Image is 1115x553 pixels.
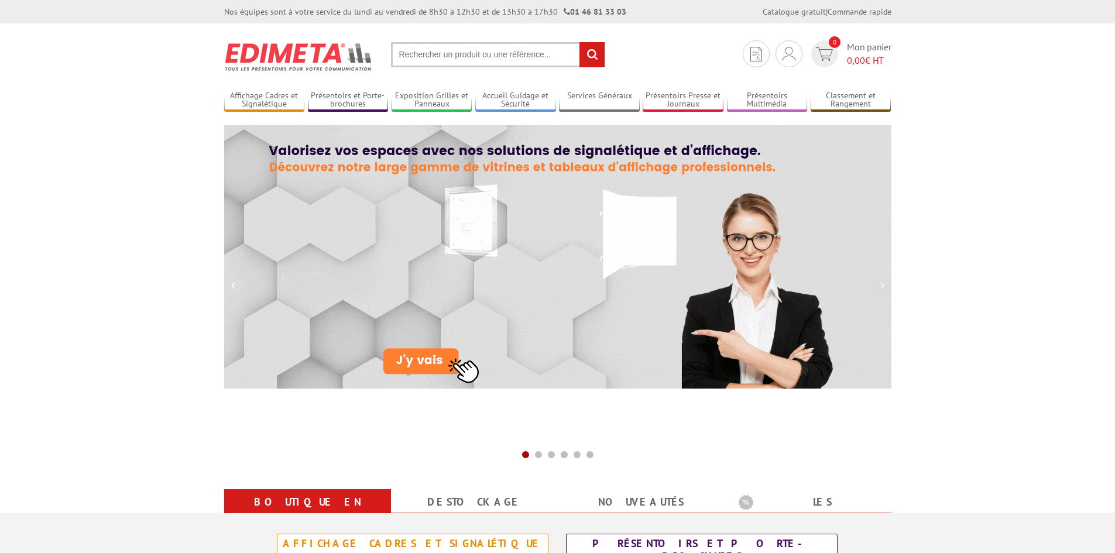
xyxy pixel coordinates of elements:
[224,6,626,18] div: Nos équipes sont à votre service du lundi au vendredi de 8h30 à 12h30 et de 13h30 à 17h30
[727,91,808,110] a: Présentoirs Multimédia
[564,6,626,17] strong: 01 46 81 33 03
[829,36,840,48] span: 0
[847,40,891,67] span: Mon panier
[559,91,640,110] a: Services Généraux
[783,47,795,61] img: devis rapide
[763,6,891,18] div: |
[392,91,472,110] a: Exposition Grilles et Panneaux
[828,6,891,17] a: Commande rapide
[405,492,544,513] a: Destockage
[750,47,762,61] img: devis rapide
[847,54,891,67] span: € HT
[816,47,833,61] img: devis rapide
[224,35,373,78] img: Présentoir, panneau, stand - Edimeta - PLV, affichage, mobilier bureau, entreprise
[739,492,877,534] a: Les promotions
[763,6,826,17] a: Catalogue gratuit
[811,91,891,110] a: Classement et Rangement
[238,492,377,534] a: Boutique en ligne
[808,40,891,67] a: devis rapide 0 Mon panier 0,00€ HT
[739,492,885,515] b: Les promotions
[579,42,605,67] input: rechercher
[280,537,545,550] div: Affichage Cadres et Signalétique
[643,91,723,110] a: Présentoirs Presse et Journaux
[308,91,389,110] a: Présentoirs et Porte-brochures
[475,91,556,110] a: Accueil Guidage et Sécurité
[847,54,865,66] span: 0,00
[572,492,711,513] a: nouveautés
[391,42,605,67] input: Rechercher un produit ou une référence...
[224,91,305,110] a: Affichage Cadres et Signalétique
